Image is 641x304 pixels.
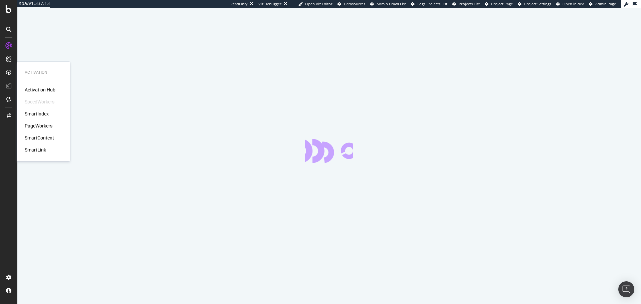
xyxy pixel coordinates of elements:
[589,1,616,7] a: Admin Page
[305,1,333,6] span: Open Viz Editor
[305,139,353,163] div: animation
[452,1,480,7] a: Projects List
[417,1,447,6] span: Logs Projects List
[344,1,365,6] span: Datasources
[485,1,513,7] a: Project Page
[25,86,55,93] a: Activation Hub
[377,1,406,6] span: Admin Crawl List
[338,1,365,7] a: Datasources
[370,1,406,7] a: Admin Crawl List
[411,1,447,7] a: Logs Projects List
[524,1,551,6] span: Project Settings
[25,122,52,129] a: PageWorkers
[556,1,584,7] a: Open in dev
[459,1,480,6] span: Projects List
[298,1,333,7] a: Open Viz Editor
[25,98,54,105] div: SpeedWorkers
[25,70,62,75] div: Activation
[518,1,551,7] a: Project Settings
[563,1,584,6] span: Open in dev
[230,1,248,7] div: ReadOnly:
[25,110,49,117] a: SmartIndex
[595,1,616,6] span: Admin Page
[25,134,54,141] a: SmartContent
[25,146,46,153] a: SmartLink
[258,1,282,7] div: Viz Debugger:
[618,281,634,297] div: Open Intercom Messenger
[491,1,513,6] span: Project Page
